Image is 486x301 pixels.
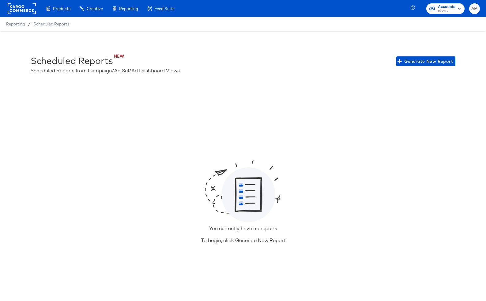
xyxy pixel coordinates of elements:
[33,21,69,26] a: Scheduled Reports
[31,67,180,74] div: Scheduled Reports from Campaign/Ad Set/Ad Dashboard Views
[438,9,455,13] span: DirecTV
[472,5,477,12] span: AM
[87,6,103,11] span: Creative
[42,53,124,59] div: NEW
[207,222,280,234] div: You currently have no reports
[6,21,25,26] span: Reporting
[31,55,113,67] div: Scheduled Reports
[154,6,175,11] span: Feed Suite
[199,234,288,246] div: To begin, click Generate New Report
[53,6,70,11] span: Products
[438,4,455,10] span: Accounts
[399,58,453,65] span: Generate New Report
[25,21,33,26] span: /
[119,6,138,11] span: Reporting
[426,3,465,14] button: AccountsDirecTV
[396,56,455,66] button: Generate New Report
[469,3,480,14] button: AM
